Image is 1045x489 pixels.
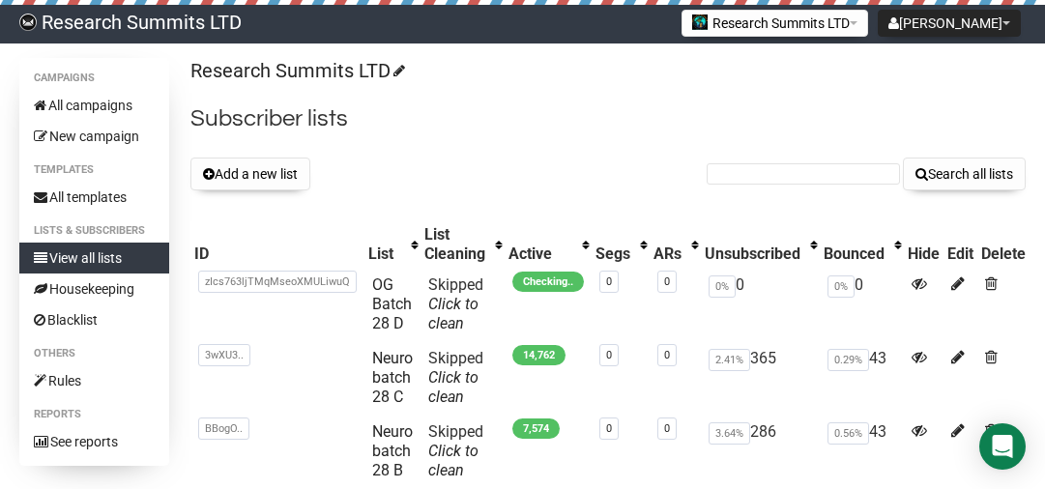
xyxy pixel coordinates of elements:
[19,90,169,121] a: All campaigns
[595,244,630,264] div: Segs
[512,345,566,365] span: 14,762
[606,275,612,288] a: 0
[198,344,250,366] span: 3wXU3..
[692,14,708,30] img: 2.jpg
[194,244,361,264] div: ID
[372,275,412,332] a: OG Batch 28 D
[19,243,169,273] a: View all lists
[824,244,885,264] div: Bounced
[428,368,479,406] a: Click to clean
[650,221,701,268] th: ARs: No sort applied, activate to apply an ascending sort
[19,403,169,426] li: Reports
[19,342,169,365] li: Others
[827,275,855,298] span: 0%
[878,10,1021,37] button: [PERSON_NAME]
[820,268,904,341] td: 0
[428,422,483,479] span: Skipped
[701,415,820,488] td: 286
[977,221,1030,268] th: Delete: No sort applied, sorting is disabled
[709,422,750,445] span: 3.64%
[908,244,940,264] div: Hide
[428,295,479,332] a: Click to clean
[820,221,904,268] th: Bounced: No sort applied, activate to apply an ascending sort
[709,275,736,298] span: 0%
[943,221,977,268] th: Edit: No sort applied, sorting is disabled
[19,121,169,152] a: New campaign
[190,59,402,82] a: Research Summits LTD
[827,349,869,371] span: 0.29%
[190,158,310,190] button: Add a new list
[428,275,483,332] span: Skipped
[19,14,37,31] img: bccbfd5974049ef095ce3c15df0eef5a
[701,221,820,268] th: Unsubscribed: No sort applied, activate to apply an ascending sort
[505,221,592,268] th: Active: No sort applied, activate to apply an ascending sort
[512,418,560,439] span: 7,574
[827,422,869,445] span: 0.56%
[19,219,169,243] li: Lists & subscribers
[947,244,973,264] div: Edit
[508,244,572,264] div: Active
[820,415,904,488] td: 43
[372,349,413,406] a: Neuro batch 28 C
[19,304,169,335] a: Blacklist
[682,10,868,37] button: Research Summits LTD
[904,221,943,268] th: Hide: No sort applied, sorting is disabled
[705,244,800,264] div: Unsubscribed
[903,158,1026,190] button: Search all lists
[664,422,670,435] a: 0
[653,244,682,264] div: ARs
[709,349,750,371] span: 2.41%
[19,273,169,304] a: Housekeeping
[428,349,483,406] span: Skipped
[421,221,505,268] th: List Cleaning: No sort applied, activate to apply an ascending sort
[368,244,401,264] div: List
[364,221,421,268] th: List: No sort applied, activate to apply an ascending sort
[606,349,612,361] a: 0
[198,271,357,293] span: zIcs763ljTMqMseoXMULiwuQ
[512,272,584,292] span: Checking..
[701,268,820,341] td: 0
[664,349,670,361] a: 0
[424,225,485,264] div: List Cleaning
[19,426,169,457] a: See reports
[190,221,364,268] th: ID: No sort applied, sorting is disabled
[198,417,249,440] span: BBogO..
[979,423,1026,470] div: Open Intercom Messenger
[664,275,670,288] a: 0
[428,442,479,479] a: Click to clean
[592,221,650,268] th: Segs: No sort applied, activate to apply an ascending sort
[190,101,1026,136] h2: Subscriber lists
[606,422,612,435] a: 0
[981,244,1026,264] div: Delete
[372,422,413,479] a: Neuro batch 28 B
[701,341,820,415] td: 365
[19,182,169,213] a: All templates
[19,67,169,90] li: Campaigns
[820,341,904,415] td: 43
[19,158,169,182] li: Templates
[19,365,169,396] a: Rules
